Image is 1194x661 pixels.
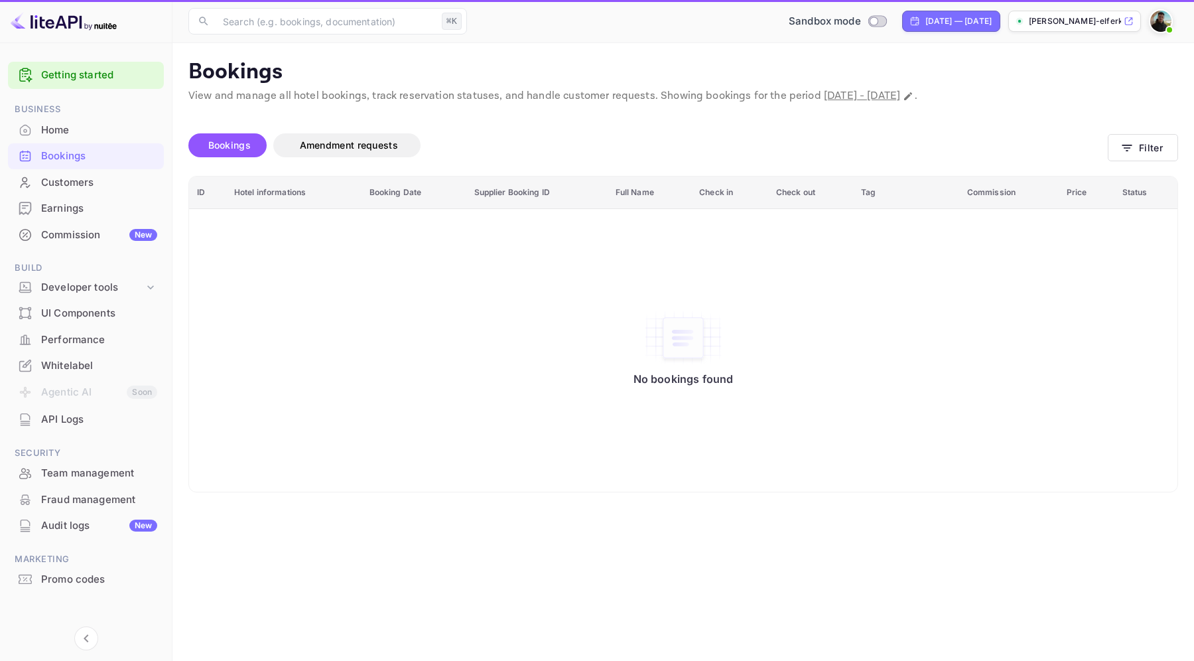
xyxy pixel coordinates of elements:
div: Developer tools [8,276,164,299]
div: Commission [41,228,157,243]
div: Earnings [8,196,164,222]
div: Home [8,117,164,143]
div: Getting started [8,62,164,89]
div: Promo codes [41,572,157,587]
a: API Logs [8,407,164,431]
a: Home [8,117,164,142]
a: UI Components [8,301,164,325]
th: Tag [853,177,959,209]
th: Booking Date [362,177,466,209]
div: Performance [41,332,157,348]
div: Bookings [8,143,164,169]
span: Bookings [208,139,251,151]
div: Audit logs [41,518,157,534]
div: [DATE] — [DATE] [925,15,992,27]
img: LiteAPI logo [11,11,117,32]
div: Promo codes [8,567,164,593]
span: Business [8,102,164,117]
div: Switch to Production mode [783,14,892,29]
button: Filter [1108,134,1178,161]
div: Fraud management [8,487,164,513]
div: UI Components [41,306,157,321]
a: CommissionNew [8,222,164,247]
a: Team management [8,461,164,485]
div: ⌘K [442,13,462,30]
img: No bookings found [643,310,723,366]
p: View and manage all hotel bookings, track reservation statuses, and handle customer requests. Sho... [188,88,1178,104]
div: UI Components [8,301,164,327]
div: New [129,520,157,532]
div: Earnings [41,201,157,216]
div: Home [41,123,157,138]
div: Developer tools [41,280,144,295]
p: No bookings found [633,372,734,386]
button: Collapse navigation [74,626,98,650]
div: Team management [41,466,157,481]
a: Getting started [41,68,157,83]
input: Search (e.g. bookings, documentation) [215,8,436,35]
th: ID [189,177,226,209]
div: account-settings tabs [188,133,1108,157]
span: Build [8,261,164,275]
div: Bookings [41,149,157,164]
a: Earnings [8,196,164,220]
a: Bookings [8,143,164,168]
div: Team management [8,461,164,486]
a: Audit logsNew [8,513,164,538]
a: Whitelabel [8,353,164,378]
th: Supplier Booking ID [466,177,608,209]
div: API Logs [41,412,157,427]
a: Performance [8,327,164,352]
button: Change date range [901,90,915,103]
a: Fraud management [8,487,164,512]
table: booking table [189,177,1177,492]
div: API Logs [8,407,164,433]
div: New [129,229,157,241]
span: Marketing [8,552,164,567]
th: Commission [959,177,1059,209]
div: Whitelabel [41,358,157,374]
img: Jaber Elferkh [1150,11,1171,32]
div: CommissionNew [8,222,164,248]
th: Check out [768,177,853,209]
th: Status [1114,177,1177,209]
div: Whitelabel [8,353,164,379]
th: Price [1059,177,1114,209]
th: Hotel informations [226,177,362,209]
span: Sandbox mode [789,14,861,29]
span: [DATE] - [DATE] [824,89,900,103]
span: Security [8,446,164,461]
p: [PERSON_NAME]-elferkh-k8rs.nui... [1029,15,1121,27]
div: Audit logsNew [8,513,164,539]
a: Promo codes [8,567,164,591]
th: Check in [691,177,768,209]
div: Customers [41,175,157,190]
div: Performance [8,327,164,353]
p: Bookings [188,59,1178,86]
th: Full Name [608,177,692,209]
span: Amendment requests [300,139,398,151]
div: Fraud management [41,492,157,508]
div: Customers [8,170,164,196]
a: Customers [8,170,164,194]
